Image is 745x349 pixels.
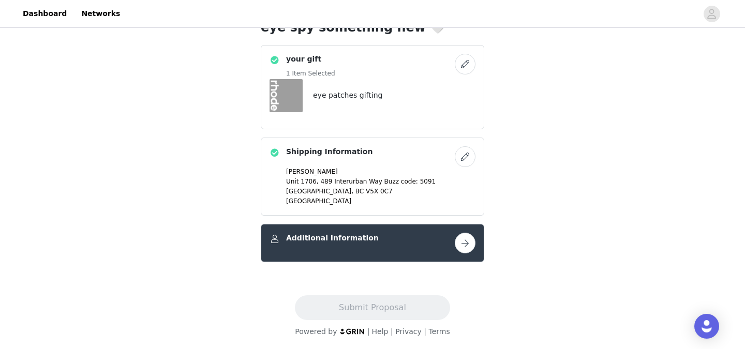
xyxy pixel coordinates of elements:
[372,327,389,336] a: Help
[428,327,450,336] a: Terms
[339,328,365,335] img: logo
[366,188,393,195] span: V5X 0C7
[286,177,475,186] p: Unit 1706, 489 Interurban Way Buzz code: 5091
[391,327,393,336] span: |
[313,90,382,101] h4: eye patches gifting
[261,45,484,129] div: your gift
[75,2,126,25] a: Networks
[286,146,373,157] h4: Shipping Information
[295,295,450,320] button: Submit Proposal
[694,314,719,339] div: Open Intercom Messenger
[286,196,475,206] p: [GEOGRAPHIC_DATA]
[367,327,370,336] span: |
[270,79,303,112] img: eye patches gifting
[707,6,717,22] div: avatar
[286,54,335,65] h4: your gift
[295,327,337,336] span: Powered by
[261,224,484,262] div: Additional Information
[286,233,379,244] h4: Additional Information
[286,188,353,195] span: [GEOGRAPHIC_DATA],
[261,138,484,216] div: Shipping Information
[286,69,335,78] h5: 1 Item Selected
[17,2,73,25] a: Dashboard
[355,188,364,195] span: BC
[424,327,426,336] span: |
[286,167,475,176] p: [PERSON_NAME]
[395,327,422,336] a: Privacy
